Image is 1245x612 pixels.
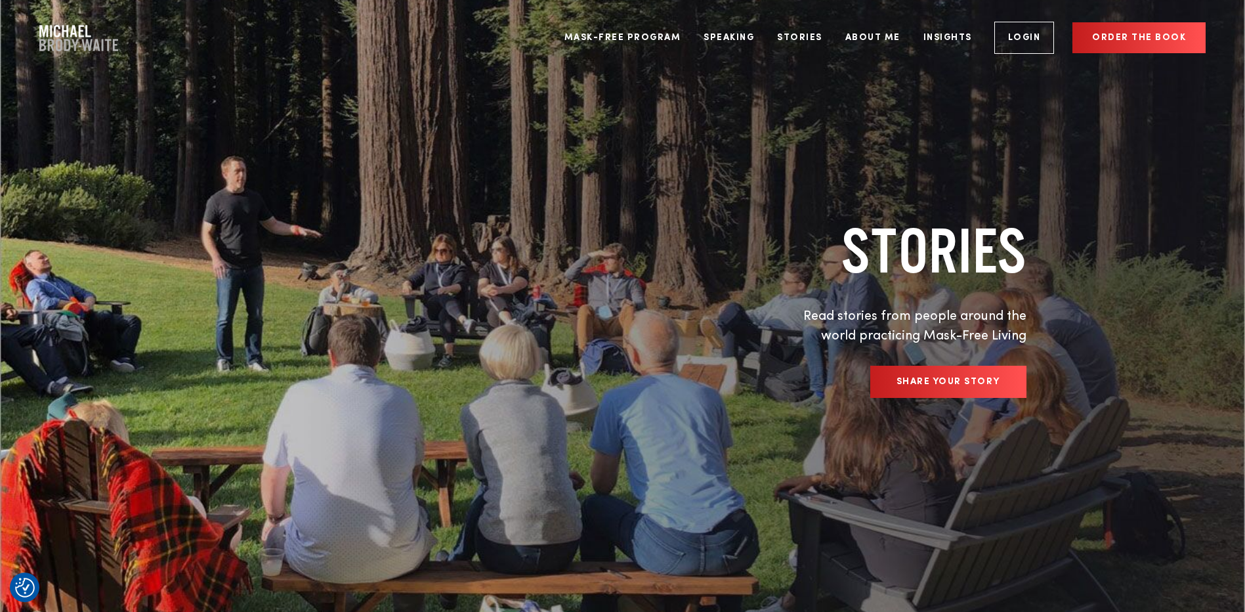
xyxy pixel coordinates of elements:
[870,366,1026,398] a: SHARE YOUR STORY
[835,13,910,62] a: About Me
[694,13,764,62] a: Speaking
[555,13,691,62] a: Mask-Free Program
[767,13,832,62] a: Stories
[994,22,1055,54] a: Login
[914,13,982,62] a: Insights
[15,578,35,598] img: Revisit consent button
[416,215,1026,287] h1: STORIES
[1072,22,1206,53] a: Order the book
[39,25,118,51] a: Company Logo Company Logo
[416,307,1026,346] p: Read stories from people around the world practicing Mask-Free Living
[15,578,35,598] button: Consent Preferences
